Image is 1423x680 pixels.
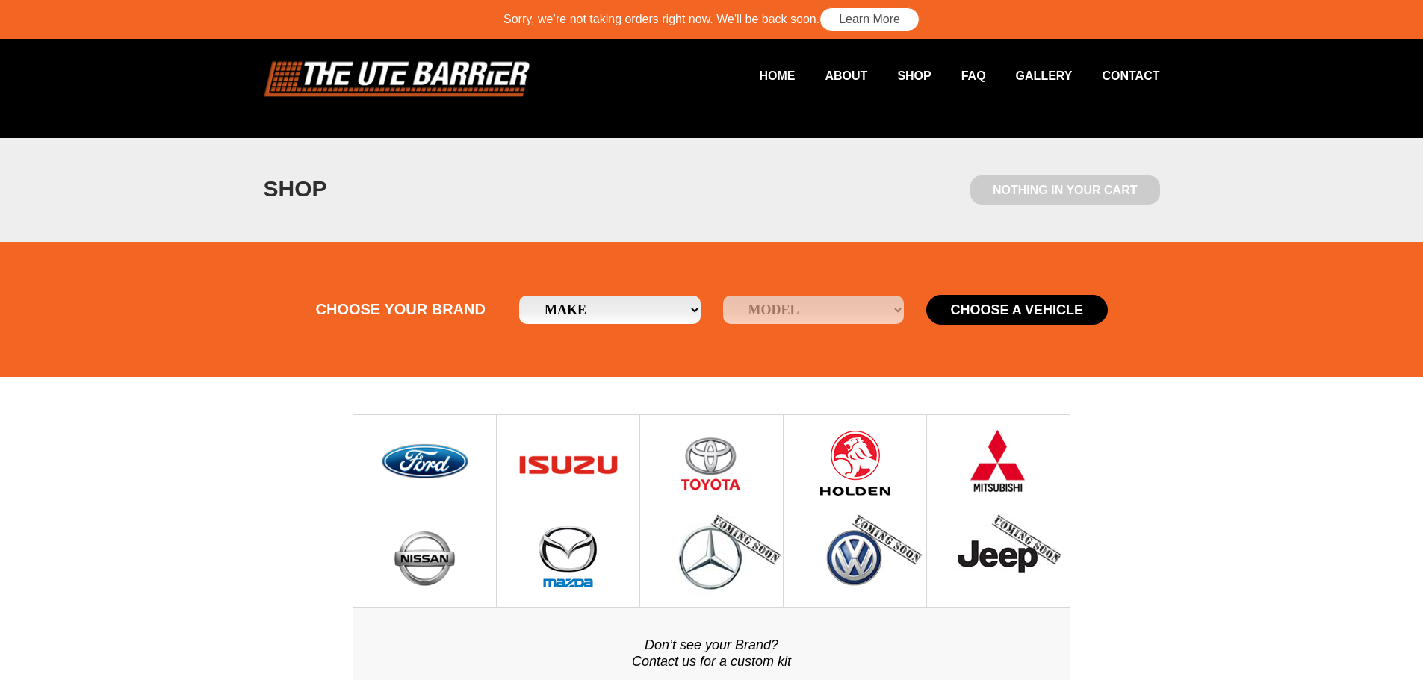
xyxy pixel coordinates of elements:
a: About [795,61,867,90]
button: Choose a Vehicle [926,295,1108,325]
span: Nothing in Your Cart [970,175,1159,205]
a: Learn More [819,7,920,31]
a: FAQ [931,61,986,90]
img: Isuzu [515,415,621,511]
img: Mercedez Benz [640,511,783,607]
img: Nissan [392,511,457,607]
img: Ford [379,415,471,511]
img: logo.png [264,61,530,97]
img: Mercedez Benz [927,511,1070,607]
a: Gallery [986,61,1073,90]
div: Choose your brand [305,294,509,324]
h1: Shop [264,175,327,202]
a: Contact [1072,61,1159,90]
img: Mazda [537,511,600,607]
a: Home [729,61,795,90]
img: Holden [816,415,893,511]
a: Shop [867,61,931,90]
img: Mitsubishi [969,415,1028,511]
img: Mercedez Benz [784,511,926,607]
img: Toyota [681,415,742,511]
